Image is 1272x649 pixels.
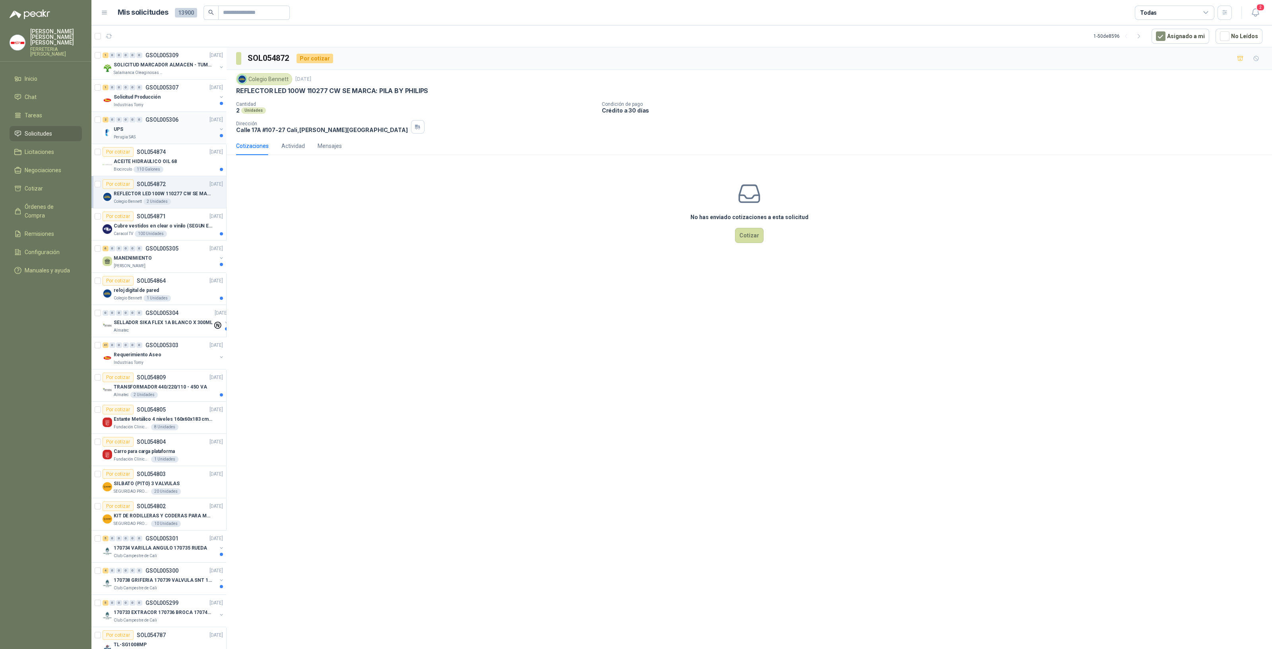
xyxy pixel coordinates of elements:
a: 5 0 0 0 0 0 GSOL005299[DATE] Company Logo170733 EXTRACOR 170736 BROCA 170743 PORTACANDClub Campes... [103,598,225,624]
img: Company Logo [103,546,112,556]
p: SOL054872 [137,181,166,187]
p: Calle 17A #107-27 Cali , [PERSON_NAME][GEOGRAPHIC_DATA] [236,126,408,133]
img: Company Logo [103,289,112,298]
img: Company Logo [103,418,112,427]
div: Por cotizar [103,276,134,286]
div: 0 [109,85,115,90]
div: 0 [136,246,142,251]
p: [DATE] [209,213,223,220]
p: 170733 EXTRACOR 170736 BROCA 170743 PORTACAND [114,609,213,616]
span: Chat [25,93,37,101]
div: 0 [116,52,122,58]
span: Configuración [25,248,60,256]
a: Remisiones [10,226,82,241]
img: Company Logo [103,482,112,492]
p: [DATE] [209,567,223,575]
img: Company Logo [103,63,112,73]
img: Company Logo [103,128,112,137]
div: 0 [136,310,142,316]
div: 0 [116,536,122,541]
p: GSOL005299 [145,600,178,606]
a: 1 0 0 0 0 0 GSOL005309[DATE] Company LogoSOLICITUD MARCADOR ALMACEN - TUMACOSalamanca Oleaginosas... [103,51,225,76]
a: Por cotizarSOL054809[DATE] Company LogoTRANSFORMADOR 440/220/110 - 45O VAAlmatec2 Unidades [91,369,226,402]
p: GSOL005303 [145,342,178,348]
div: 0 [123,600,129,606]
p: SOL054802 [137,503,166,509]
p: SOL054805 [137,407,166,412]
a: 2 0 0 0 0 0 GSOL005306[DATE] Company LogoUPSPerugia SAS [103,115,225,140]
a: Por cotizarSOL054805[DATE] Company LogoEstante Metálico 4 niveles 160x60x183 cm FixserFundación C... [91,402,226,434]
a: Negociaciones [10,163,82,178]
span: Órdenes de Compra [25,202,74,220]
a: Inicio [10,71,82,86]
img: Company Logo [103,385,112,395]
div: 0 [109,246,115,251]
div: 6 [103,246,109,251]
div: 2 Unidades [130,392,158,398]
p: Requerimiento Aseo [114,351,161,359]
a: Por cotizarSOL054864[DATE] Company Logoreloj digital de paredColegio Bennett1 Unidades [91,273,226,305]
div: 100 Unidades [135,231,167,237]
p: [PERSON_NAME] [PERSON_NAME] [PERSON_NAME] [30,29,82,45]
p: Industrias Tomy [114,102,143,108]
div: 4 [103,568,109,573]
p: SEGURIDAD PROVISER LTDA [114,521,149,527]
p: SOL054864 [137,278,166,284]
div: 110 Galones [134,166,163,173]
a: 1 0 0 0 0 0 GSOL005307[DATE] Company LogoSolicitud ProducciónIndustrias Tomy [103,83,225,108]
p: SOL054803 [137,471,166,477]
p: REFLECTOR LED 100W 110277 CW SE MARCA: PILA BY PHILIPS [236,87,428,95]
p: Perugia SAS [114,134,136,140]
a: Por cotizarSOL054871[DATE] Company LogoCubre vestidos en clear o vinilo (SEGUN ESPECIFICACIONES D... [91,208,226,241]
div: Por cotizar [297,54,333,63]
div: 0 [136,342,142,348]
p: GSOL005305 [145,246,178,251]
p: GSOL005309 [145,52,178,58]
div: 1 [103,52,109,58]
div: 10 Unidades [151,521,181,527]
p: FERRETERIA [PERSON_NAME] [30,47,82,56]
a: Manuales y ayuda [10,263,82,278]
div: 0 [123,246,129,251]
span: Licitaciones [25,148,54,156]
p: [DATE] [209,277,223,285]
a: Por cotizarSOL054872[DATE] Company LogoREFLECTOR LED 100W 110277 CW SE MARCA: PILA BY PHILIPSCole... [91,176,226,208]
div: Por cotizar [103,630,134,640]
p: GSOL005301 [145,536,178,541]
a: 41 0 0 0 0 0 GSOL005303[DATE] Company LogoRequerimiento AseoIndustrias Tomy [103,340,225,366]
div: 2 Unidades [143,198,171,205]
h3: SOL054872 [248,52,290,64]
img: Company Logo [103,579,112,588]
p: [DATE] [209,245,223,253]
a: 4 0 0 0 0 0 GSOL005300[DATE] Company Logo170738 GRIFERIA 170739 VALVULA SNT 170742 VALVULAClub Ca... [103,566,225,591]
p: SOL054787 [137,632,166,638]
p: KIT DE RODILLERAS Y CODERAS PARA MOTORIZADO [114,512,213,520]
div: 0 [123,536,129,541]
p: 170738 GRIFERIA 170739 VALVULA SNT 170742 VALVULA [114,577,213,584]
div: 1 Unidades [143,295,171,301]
div: 2 [103,117,109,122]
span: 2 [1256,4,1265,11]
img: Company Logo [103,192,112,202]
span: Remisiones [25,229,54,238]
span: search [208,10,214,15]
a: Por cotizarSOL054804[DATE] Company LogoCarro para carga plataformaFundación Clínica Shaio1 Unidades [91,434,226,466]
p: 2 [236,107,240,114]
p: SOL054874 [137,149,166,155]
p: [DATE] [215,309,228,317]
span: Solicitudes [25,129,52,138]
p: UPS [114,126,123,133]
p: Biocirculo [114,166,132,173]
p: Club Campestre de Cali [114,617,157,624]
div: 0 [130,52,136,58]
p: Club Campestre de Cali [114,585,157,591]
div: 0 [116,600,122,606]
div: Actividad [281,142,305,150]
div: 0 [116,85,122,90]
p: [DATE] [209,148,223,156]
div: 1 Unidades [151,456,178,462]
div: Por cotizar [103,212,134,221]
div: 0 [123,85,129,90]
div: 0 [136,117,142,122]
p: Estante Metálico 4 niveles 160x60x183 cm Fixser [114,416,213,423]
